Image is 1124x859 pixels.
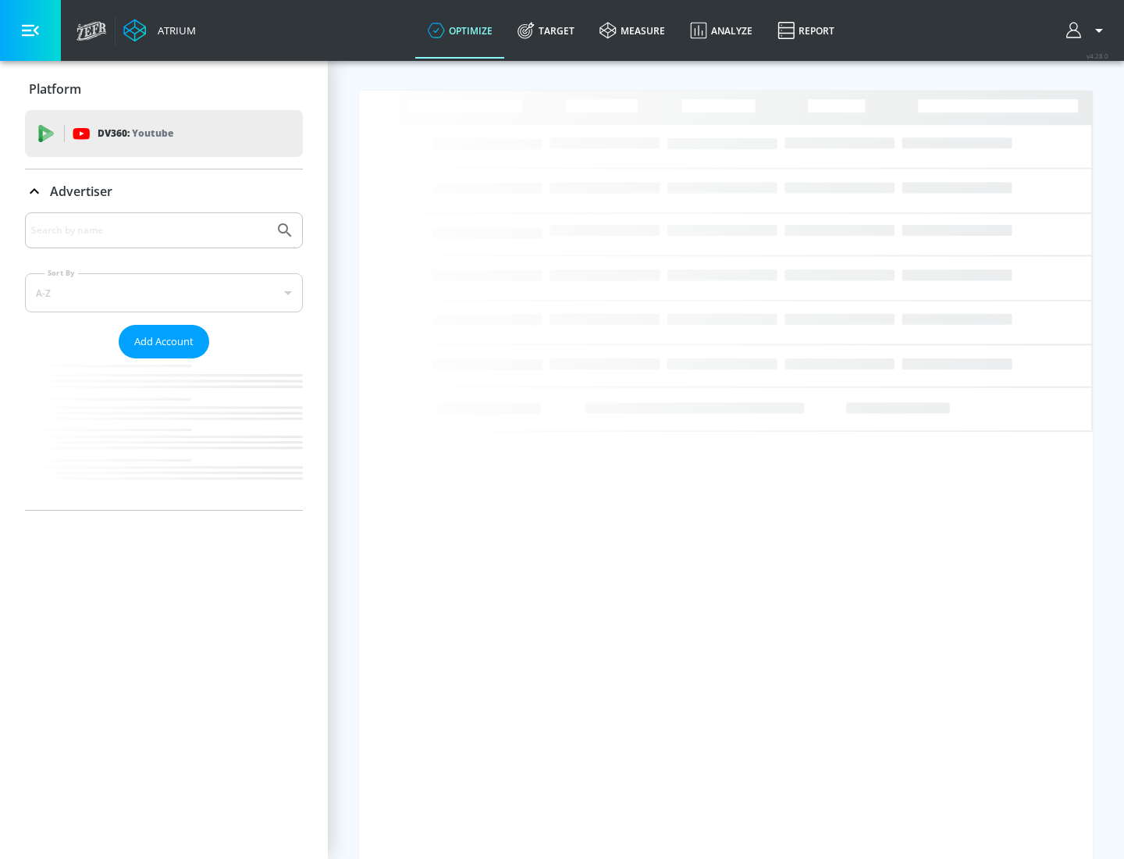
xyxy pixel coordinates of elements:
input: Search by name [31,220,268,241]
div: A-Z [25,273,303,312]
div: Advertiser [25,169,303,213]
a: Report [765,2,847,59]
p: Platform [29,80,81,98]
label: Sort By [44,268,78,278]
button: Add Account [119,325,209,358]
a: optimize [415,2,505,59]
p: DV360: [98,125,173,142]
a: Atrium [123,19,196,42]
div: Advertiser [25,212,303,510]
div: DV360: Youtube [25,110,303,157]
span: v 4.28.0 [1087,52,1108,60]
nav: list of Advertiser [25,358,303,510]
span: Add Account [134,333,194,351]
a: Analyze [678,2,765,59]
p: Youtube [132,125,173,141]
a: measure [587,2,678,59]
p: Advertiser [50,183,112,200]
a: Target [505,2,587,59]
div: Platform [25,67,303,111]
div: Atrium [151,23,196,37]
